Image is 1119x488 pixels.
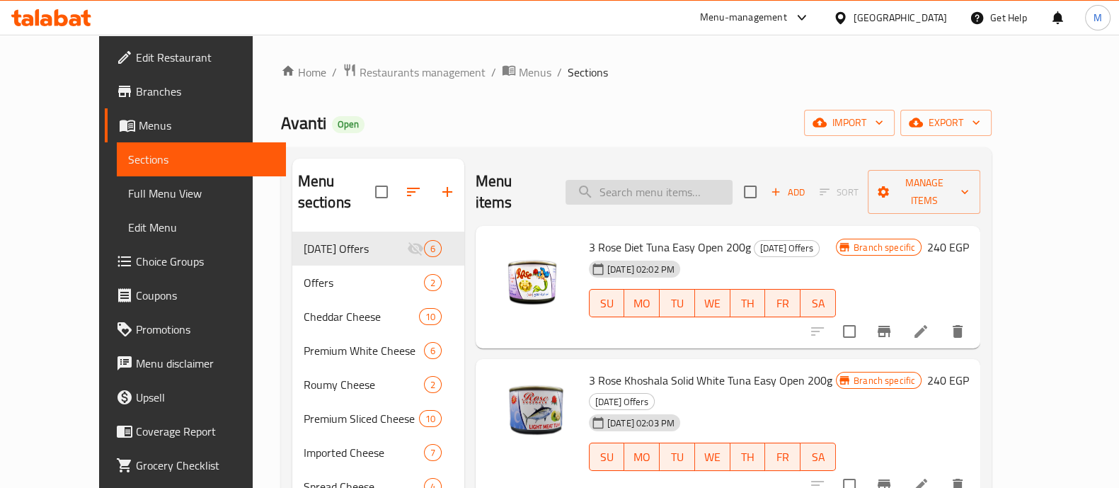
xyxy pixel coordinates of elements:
span: FR [771,447,795,467]
h6: 240 EGP [927,370,969,390]
span: Edit Menu [128,219,275,236]
span: SA [806,447,830,467]
span: Promotions [136,321,275,338]
span: 10 [420,412,441,426]
button: SA [800,289,836,317]
span: MO [630,293,654,314]
a: Sections [117,142,286,176]
span: TH [736,293,760,314]
div: Easter Offers [304,240,407,257]
span: [DATE] Offers [754,240,819,256]
span: 3 Rose Khoshala Solid White Tuna Easy Open 200g [589,370,832,391]
div: items [424,376,442,393]
span: Restaurants management [360,64,486,81]
li: / [557,64,562,81]
div: [DATE] Offers6 [292,232,464,266]
h2: Menu sections [298,171,375,213]
button: import [804,110,895,136]
div: items [419,410,442,427]
a: Coverage Report [105,414,286,448]
button: SU [589,443,625,471]
span: Grocery Checklist [136,457,275,474]
button: delete [941,314,975,348]
div: Premium Sliced Cheese10 [292,402,464,436]
button: FR [765,289,800,317]
a: Grocery Checklist [105,448,286,482]
div: Offers2 [292,266,464,300]
button: export [900,110,992,136]
button: TU [660,289,695,317]
span: export [912,114,980,132]
svg: Inactive section [407,240,424,257]
div: Roumy Cheese2 [292,368,464,402]
li: / [491,64,496,81]
span: Menus [139,117,275,134]
span: 3 Rose Diet Tuna Easy Open 200g [589,237,751,258]
button: WE [695,443,730,471]
button: MO [624,443,660,471]
span: Premium Sliced Cheese [304,410,419,427]
span: Premium White Cheese [304,342,424,359]
span: Sections [568,64,608,81]
span: M [1094,10,1102,25]
span: FR [771,293,795,314]
span: Select all sections [367,177,396,207]
a: Choice Groups [105,244,286,278]
div: Premium White Cheese6 [292,334,464,368]
a: Restaurants management [343,63,486,81]
span: Branch specific [848,374,921,387]
button: SA [800,443,836,471]
span: Offers [304,274,424,291]
span: Cheddar Cheese [304,308,419,325]
span: Select section first [810,181,868,203]
span: Menus [519,64,551,81]
a: Branches [105,74,286,108]
a: Home [281,64,326,81]
div: items [424,444,442,461]
span: Select to update [834,317,864,346]
a: Edit Menu [117,210,286,244]
div: Menu-management [700,9,787,26]
a: Full Menu View [117,176,286,210]
a: Menu disclaimer [105,346,286,380]
div: Open [332,116,365,133]
span: 2 [425,378,441,392]
span: SU [595,293,619,314]
span: TH [736,447,760,467]
a: Menus [502,63,551,81]
span: Sort sections [396,175,430,209]
button: WE [695,289,730,317]
span: Coverage Report [136,423,275,440]
a: Promotions [105,312,286,346]
div: items [419,308,442,325]
a: Menus [105,108,286,142]
a: Edit menu item [912,323,929,340]
span: MO [630,447,654,467]
span: Imported Cheese [304,444,424,461]
span: [DATE] 02:03 PM [602,416,680,430]
button: Add [765,181,810,203]
a: Edit Restaurant [105,40,286,74]
span: SA [806,293,830,314]
div: Easter Offers [589,393,655,410]
div: items [424,240,442,257]
span: Select section [735,177,765,207]
button: Manage items [868,170,980,214]
span: [DATE] Offers [304,240,407,257]
h6: 240 EGP [927,237,969,257]
span: 2 [425,276,441,290]
span: TU [665,293,689,314]
span: Avanti [281,107,326,139]
li: / [332,64,337,81]
button: SU [589,289,625,317]
span: Branches [136,83,275,100]
span: WE [701,293,725,314]
div: items [424,274,442,291]
span: Choice Groups [136,253,275,270]
button: Branch-specific-item [867,314,901,348]
div: Imported Cheese7 [292,436,464,470]
span: Manage items [879,174,969,210]
h2: Menu items [476,171,549,213]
